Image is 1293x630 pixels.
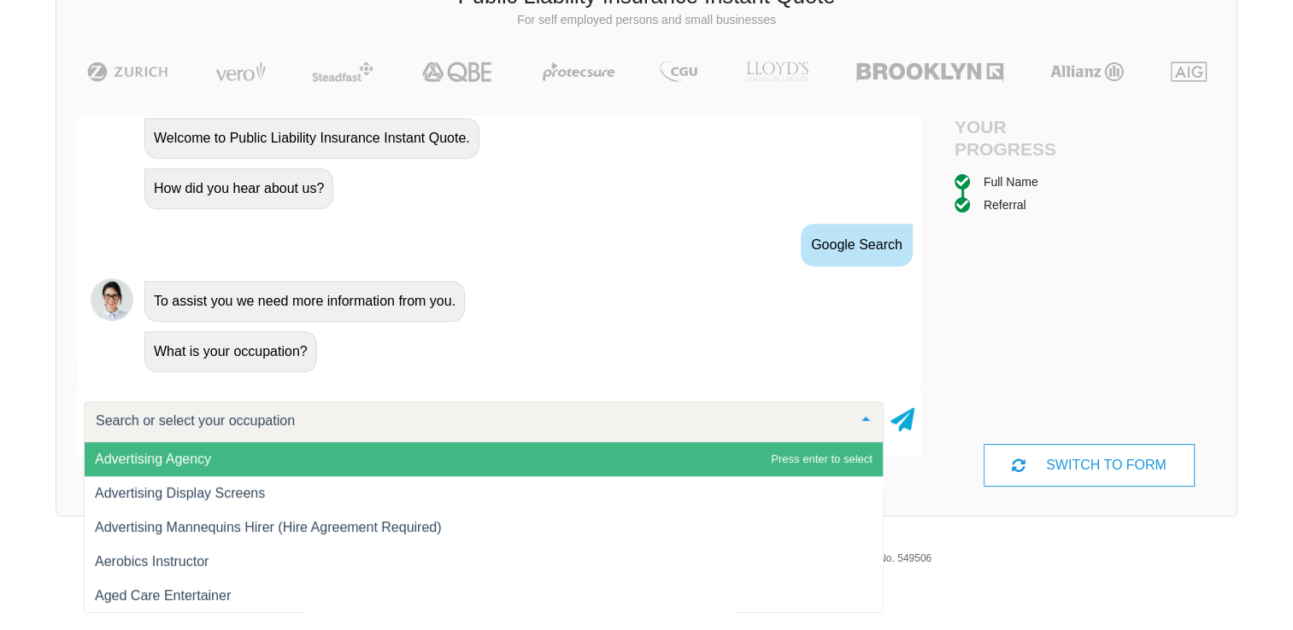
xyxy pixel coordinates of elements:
span: Advertising Display Screens [95,486,265,500]
div: Google Search [801,224,913,266]
div: To assist you we need more information from you. [144,281,465,322]
span: Aerobics Instructor [95,554,209,569]
img: LLOYD's | Public Liability Insurance [737,61,819,82]
img: CGU | Public Liability Insurance [653,61,704,82]
span: Advertising Mannequins Hirer (Hire Agreement Required) [95,520,442,534]
img: Steadfast | Public Liability Insurance [305,61,380,82]
div: Full Name [984,172,1038,191]
span: Advertising Agency [95,452,211,466]
img: Allianz | Public Liability Insurance [1042,61,1132,82]
div: Welcome to Public Liability Insurance Instant Quote. [144,118,479,159]
input: Search or select your occupation [91,412,849,429]
div: SWITCH TO FORM [984,444,1195,487]
img: Brooklyn | Public Liability Insurance [849,61,1009,82]
img: AIG | Public Liability Insurance [1164,61,1214,82]
div: Referral [984,195,1026,214]
p: For self employed persons and small businesses [69,12,1224,29]
div: How did you hear about us? [144,168,333,209]
div: What is your occupation? [144,331,317,372]
img: Protecsure | Public Liability Insurance [536,61,622,82]
img: QBE | Public Liability Insurance [412,61,504,82]
img: Vero | Public Liability Insurance [208,61,273,82]
h4: Your Progress [955,116,1090,159]
img: Zurich | Public Liability Insurance [79,61,176,82]
span: Aged Care Entertainer [95,588,231,603]
img: Chatbot | PLI [91,278,133,321]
